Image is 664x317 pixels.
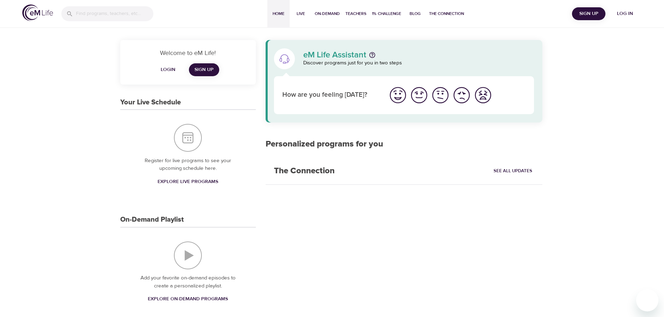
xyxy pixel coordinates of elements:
[160,65,176,74] span: Login
[76,6,153,21] input: Find programs, teachers, etc...
[22,5,53,21] img: logo
[429,10,464,17] span: The Connection
[388,86,407,105] img: great
[303,51,366,59] p: eM Life Assistant
[303,59,534,67] p: Discover programs just for you in two steps
[158,177,218,186] span: Explore Live Programs
[120,98,181,106] h3: Your Live Schedule
[451,85,472,106] button: I'm feeling bad
[157,63,179,76] button: Login
[279,53,290,64] img: eM Life Assistant
[410,86,429,105] img: good
[282,90,379,100] p: How are you feeling [DATE]?
[572,7,605,20] button: Sign Up
[636,289,658,311] iframe: Button to launch messaging window
[266,158,343,184] h2: The Connection
[174,241,202,269] img: On-Demand Playlist
[134,274,242,290] p: Add your favorite on-demand episodes to create a personalized playlist.
[189,63,219,76] a: Sign Up
[472,85,494,106] button: I'm feeling worst
[608,7,642,20] button: Log in
[270,10,287,17] span: Home
[174,124,202,152] img: Your Live Schedule
[431,86,450,105] img: ok
[575,9,603,18] span: Sign Up
[494,167,532,175] span: See All Updates
[372,10,401,17] span: 1% Challenge
[492,166,534,176] a: See All Updates
[129,48,247,58] p: Welcome to eM Life!
[148,295,228,303] span: Explore On-Demand Programs
[473,86,493,105] img: worst
[611,9,639,18] span: Log in
[134,157,242,173] p: Register for live programs to see your upcoming schedule here.
[430,85,451,106] button: I'm feeling ok
[145,293,231,306] a: Explore On-Demand Programs
[452,86,471,105] img: bad
[266,139,543,149] h2: Personalized programs for you
[345,10,366,17] span: Teachers
[315,10,340,17] span: On-Demand
[194,65,214,74] span: Sign Up
[409,85,430,106] button: I'm feeling good
[292,10,309,17] span: Live
[155,175,221,188] a: Explore Live Programs
[120,216,184,224] h3: On-Demand Playlist
[387,85,409,106] button: I'm feeling great
[407,10,423,17] span: Blog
